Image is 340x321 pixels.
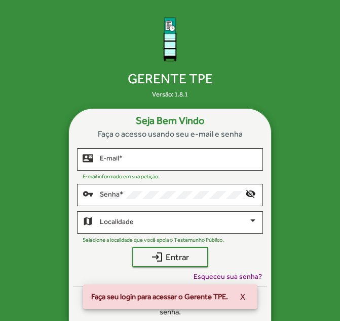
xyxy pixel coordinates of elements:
mat-icon: map [83,215,95,228]
span: Faça o acesso usando seu e-mail e senha [98,128,243,140]
span: Faça seu login para acessar o Gerente TPE. [91,292,228,302]
mat-icon: login [151,251,163,263]
div: Versão: 1.8.1 [152,89,188,100]
mat-icon: vpn_key [83,188,95,200]
span: Gerente TPE [124,68,217,87]
span: Esqueceu sua senha? [194,271,262,282]
img: Logo Gerente [143,12,197,66]
mat-icon: visibility_off [245,188,257,200]
mat-hint: E-mail informado em sua petição. [83,173,160,179]
mat-hint: Selecione a localidade que você apoia o Testemunho Público. [83,237,224,243]
span: Entrar [141,248,199,266]
strong: Seja Bem Vindo [136,113,204,128]
button: Entrar [132,247,208,267]
span: X [240,287,245,306]
mat-icon: contact_mail [83,152,95,165]
button: X [232,287,253,306]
